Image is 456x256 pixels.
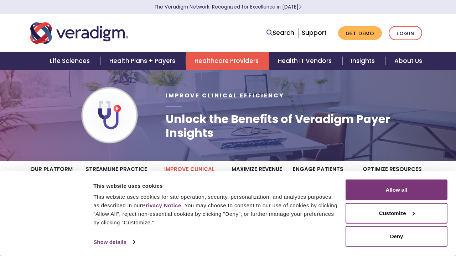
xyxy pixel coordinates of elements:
[93,237,135,247] a: Show details
[299,4,302,10] span: Learn More
[101,52,186,70] a: Health Plans + Payers
[93,181,337,190] div: This website uses cookies
[346,203,447,223] button: Customize
[302,28,327,37] a: Support
[269,52,342,70] a: Health IT Vendors
[166,112,426,140] h1: Unlock the Benefits of Veradigm Payer Insights
[142,202,181,208] a: Privacy Notice
[93,193,337,227] div: This website uses cookies for site operation, security, personalization, and analytics purposes, ...
[386,52,431,70] a: About Us
[186,52,269,70] a: Healthcare Providers
[346,226,447,247] button: Deny
[41,52,100,70] a: Life Sciences
[338,26,382,40] a: Get Demo
[30,21,128,45] img: Veradigm logo
[342,52,385,70] a: Insights
[346,180,447,200] button: Allow all
[166,91,284,100] span: Improve Clinical Efficiency
[389,26,422,41] a: Login
[266,28,294,38] a: Search
[154,4,302,10] a: The Veradigm Network: Recognized for Excellence in [DATE]Learn More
